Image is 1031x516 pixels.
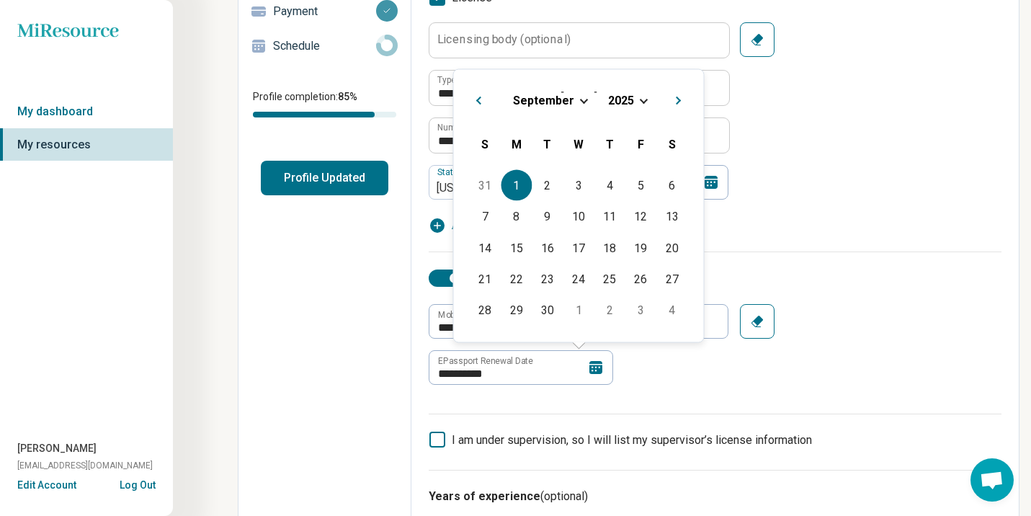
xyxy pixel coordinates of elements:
[656,295,687,326] div: Choose Saturday, October 4th, 2025
[470,170,501,201] div: Choose Sunday, August 31st, 2025
[17,478,76,493] button: Edit Account
[563,170,594,201] div: Choose Wednesday, September 3rd, 2025
[273,3,376,20] p: Payment
[238,81,411,126] div: Profile completion:
[465,87,488,110] button: Previous Month
[501,295,532,326] div: Choose Monday, September 29th, 2025
[253,112,396,117] div: Profile completion
[470,263,501,294] div: Choose Sunday, September 21st, 2025
[625,295,656,326] div: Choose Friday, October 3rd, 2025
[501,201,532,232] div: Choose Monday, September 8th, 2025
[563,128,594,159] div: Wednesday
[513,93,574,107] span: September
[501,232,532,263] div: Choose Monday, September 15th, 2025
[532,201,563,232] div: Choose Tuesday, September 9th, 2025
[429,270,555,287] label: PsyPact License
[608,93,634,107] span: 2025
[437,123,468,132] label: Number
[563,263,594,294] div: Choose Wednesday, September 24th, 2025
[501,263,532,294] div: Choose Monday, September 22nd, 2025
[501,170,532,201] div: Choose Monday, September 1st, 2025
[437,34,571,45] label: Licensing body (optional)
[437,167,461,177] label: State
[452,433,812,447] span: I am under supervision, so I will list my supervisor’s license information
[532,295,563,326] div: Choose Tuesday, September 30th, 2025
[470,128,501,159] div: Sunday
[261,161,388,195] button: Profile Updated
[656,201,687,232] div: Choose Saturday, September 13th, 2025
[625,128,656,159] div: Friday
[17,459,153,472] span: [EMAIL_ADDRESS][DOMAIN_NAME]
[120,478,156,489] button: Log Out
[540,489,588,503] span: (optional)
[532,263,563,294] div: Choose Tuesday, September 23rd, 2025
[594,263,625,294] div: Choose Thursday, September 25th, 2025
[594,170,625,201] div: Choose Thursday, September 4th, 2025
[338,91,357,102] span: 85 %
[656,232,687,263] div: Choose Saturday, September 20th, 2025
[470,295,501,326] div: Choose Sunday, September 28th, 2025
[563,232,594,263] div: Choose Wednesday, September 17th, 2025
[669,87,692,110] button: Next Month
[470,170,687,326] div: Month September, 2025
[532,128,563,159] div: Tuesday
[625,263,656,294] div: Choose Friday, September 26th, 2025
[532,232,563,263] div: Choose Tuesday, September 16th, 2025
[437,76,456,84] label: Type
[656,128,687,159] div: Saturday
[594,201,625,232] div: Choose Thursday, September 11th, 2025
[625,170,656,201] div: Choose Friday, September 5th, 2025
[594,128,625,159] div: Thursday
[594,232,625,263] div: Choose Thursday, September 18th, 2025
[429,71,729,105] input: credential.licenses.0.name
[429,217,557,234] button: Add another license
[656,170,687,201] div: Choose Saturday, September 6th, 2025
[501,128,532,159] div: Monday
[465,87,692,108] h2: [DATE]
[563,295,594,326] div: Choose Wednesday, October 1st, 2025
[594,295,625,326] div: Choose Thursday, October 2nd, 2025
[17,441,97,456] span: [PERSON_NAME]
[625,201,656,232] div: Choose Friday, September 12th, 2025
[625,232,656,263] div: Choose Friday, September 19th, 2025
[563,201,594,232] div: Choose Wednesday, September 10th, 2025
[429,488,1001,505] h3: Years of experience
[470,201,501,232] div: Choose Sunday, September 7th, 2025
[656,263,687,294] div: Choose Saturday, September 27th, 2025
[970,458,1014,502] div: Open chat
[452,217,557,234] span: Add another license
[238,29,411,63] a: Schedule
[532,170,563,201] div: Choose Tuesday, September 2nd, 2025
[273,37,376,55] p: Schedule
[470,232,501,263] div: Choose Sunday, September 14th, 2025
[453,69,705,343] div: Choose Date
